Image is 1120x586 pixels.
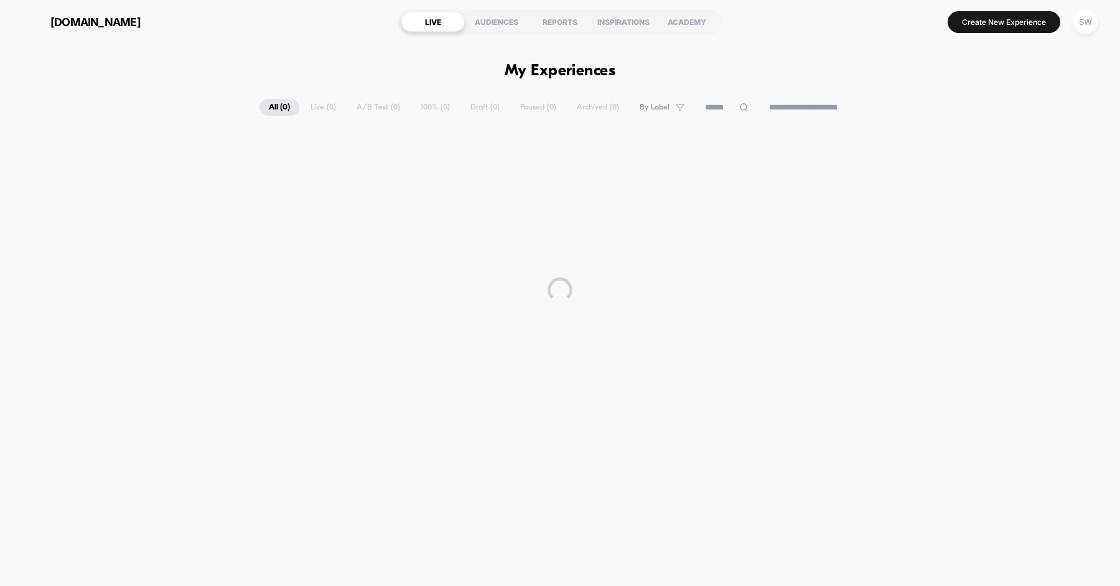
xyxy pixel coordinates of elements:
h1: My Experiences [505,62,616,80]
div: AUDIENCES [465,12,528,32]
button: Create New Experience [948,11,1060,33]
span: All ( 0 ) [259,99,299,116]
button: SW [1070,9,1101,35]
span: By Label [640,103,670,112]
div: SW [1073,10,1098,34]
button: [DOMAIN_NAME] [19,12,144,32]
div: REPORTS [528,12,592,32]
div: INSPIRATIONS [592,12,655,32]
span: [DOMAIN_NAME] [50,16,141,29]
div: LIVE [401,12,465,32]
div: ACADEMY [655,12,719,32]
